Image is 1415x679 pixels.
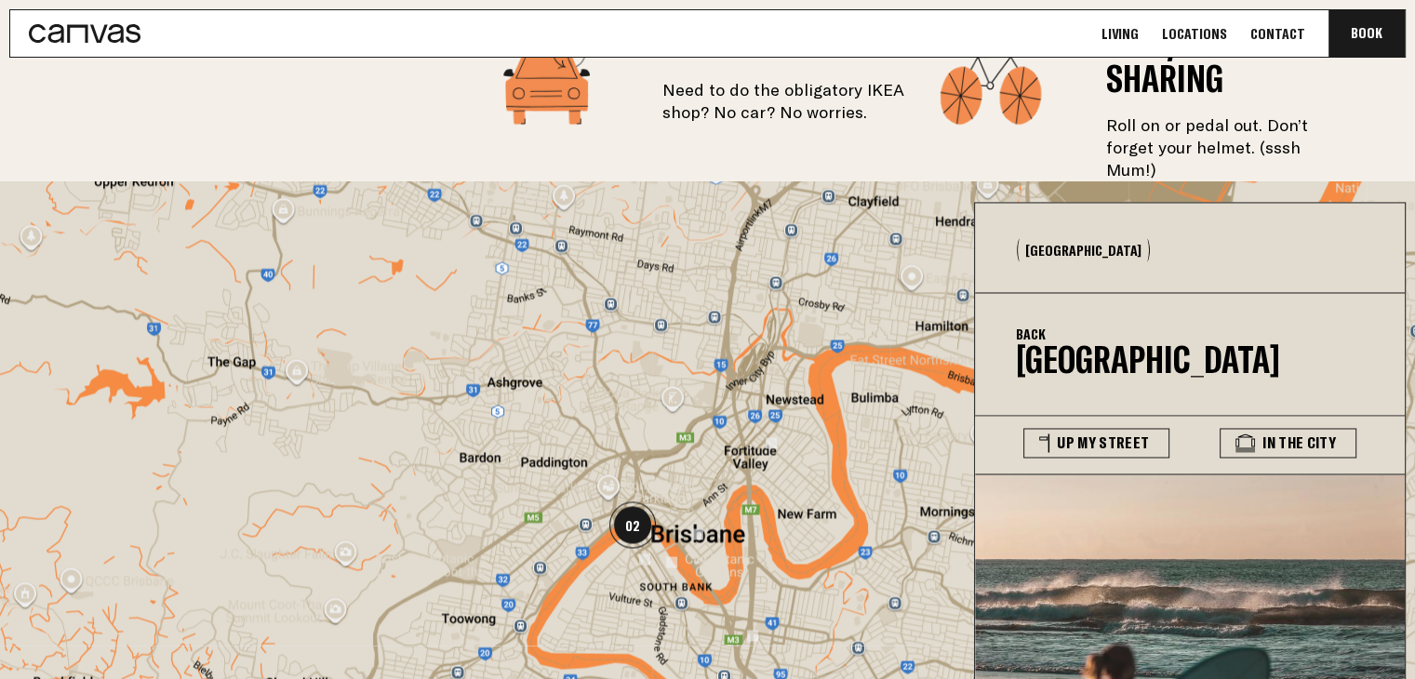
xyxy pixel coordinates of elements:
[1096,24,1144,44] a: Living
[1017,238,1150,261] button: [GEOGRAPHIC_DATA]
[1023,428,1169,458] button: Up My Street
[1220,428,1356,458] button: In The City
[602,494,663,555] div: 02
[1245,24,1311,44] a: Contact
[1328,10,1405,57] button: Book
[1156,24,1233,44] a: Locations
[1016,326,1046,341] button: Back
